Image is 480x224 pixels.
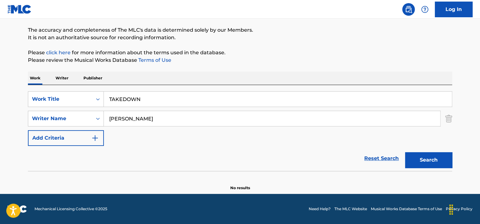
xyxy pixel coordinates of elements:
img: Delete Criterion [445,111,452,126]
form: Search Form [28,91,452,171]
p: It is not an authoritative source for recording information. [28,34,452,41]
a: Log In [435,2,472,17]
img: 9d2ae6d4665cec9f34b9.svg [91,134,99,142]
img: search [405,6,412,13]
iframe: Chat Widget [449,194,480,224]
img: help [421,6,429,13]
div: Drag [446,200,456,219]
div: Work Title [32,95,88,103]
button: Search [405,152,452,168]
p: Work [28,72,42,85]
div: Help [419,3,431,16]
p: Writer [54,72,70,85]
p: Please for more information about the terms used in the database. [28,49,452,56]
a: Reset Search [361,152,402,165]
img: logo [8,205,27,213]
a: Privacy Policy [446,206,472,212]
p: The accuracy and completeness of The MLC's data is determined solely by our Members. [28,26,452,34]
p: No results [230,178,250,191]
a: Public Search [402,3,415,16]
a: click here [46,50,71,56]
p: Please review the Musical Works Database [28,56,452,64]
p: Publisher [82,72,104,85]
span: Mechanical Licensing Collective © 2025 [35,206,107,212]
button: Add Criteria [28,130,104,146]
a: Musical Works Database Terms of Use [371,206,442,212]
a: Need Help? [309,206,331,212]
div: Writer Name [32,115,88,122]
a: Terms of Use [137,57,171,63]
img: MLC Logo [8,5,32,14]
a: The MLC Website [334,206,367,212]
